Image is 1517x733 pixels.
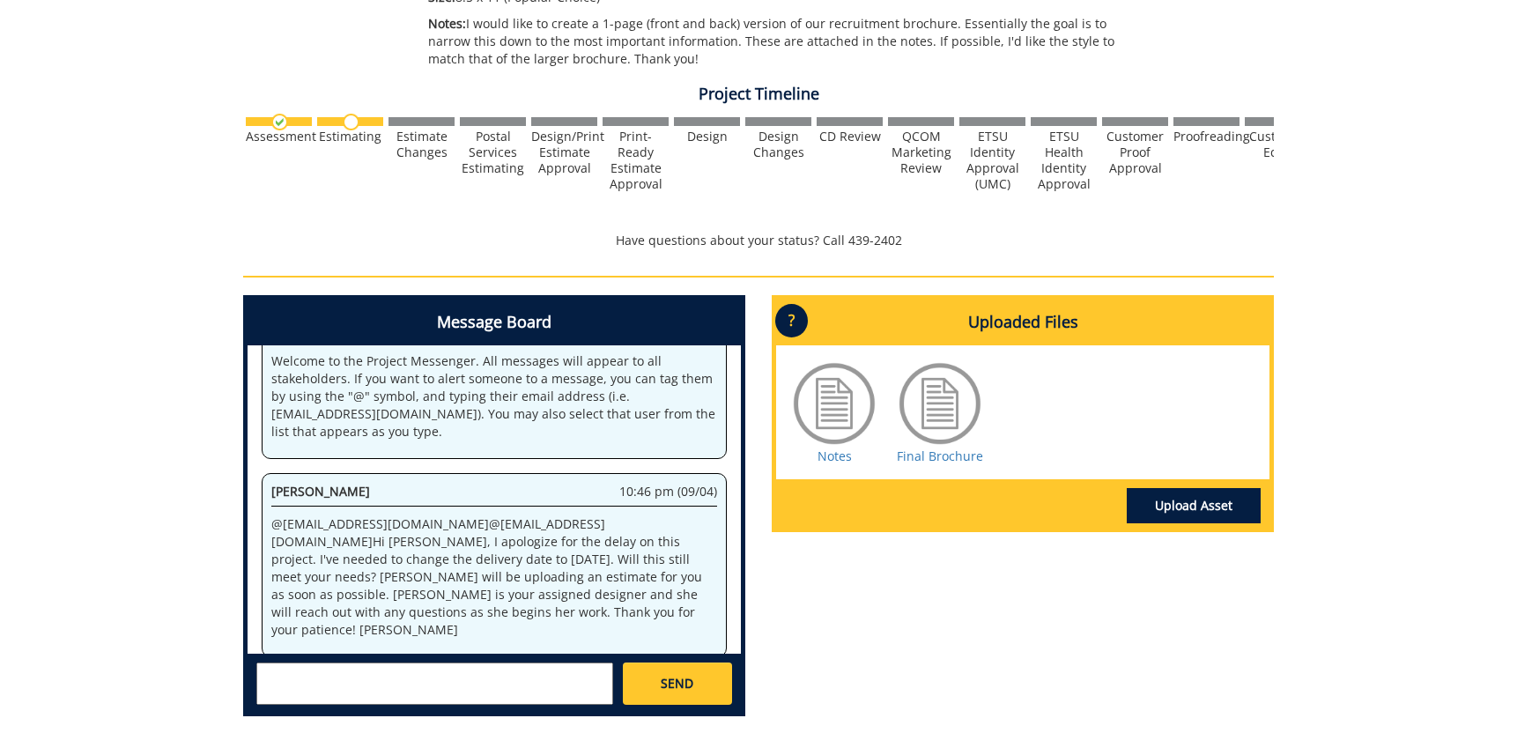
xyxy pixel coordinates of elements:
textarea: messageToSend [256,663,613,705]
div: Customer Edits [1245,129,1311,160]
div: CD Review [817,129,883,144]
a: Final Brochure [897,448,983,464]
h4: Message Board [248,300,741,345]
p: @ [EMAIL_ADDRESS][DOMAIN_NAME] @ [EMAIL_ADDRESS][DOMAIN_NAME] Hi [PERSON_NAME], I apologize for t... [271,515,717,639]
a: Upload Asset [1127,488,1261,523]
span: Notes: [428,15,466,32]
span: SEND [661,675,693,692]
img: no [343,114,359,130]
h4: Project Timeline [243,85,1274,103]
div: Assessment [246,129,312,144]
span: 10:46 pm (09/04) [619,483,717,500]
div: Customer Proof Approval [1102,129,1168,176]
a: Notes [818,448,852,464]
p: ? [775,304,808,337]
a: SEND [623,663,732,705]
div: Print-Ready Estimate Approval [603,129,669,192]
div: Design/Print Estimate Approval [531,129,597,176]
span: [PERSON_NAME] [271,483,370,500]
h4: Uploaded Files [776,300,1269,345]
p: Welcome to the Project Messenger. All messages will appear to all stakeholders. If you want to al... [271,352,717,441]
p: Have questions about your status? Call 439-2402 [243,232,1274,249]
p: I would like to create a 1-page (front and back) version of our recruitment brochure. Essentially... [428,15,1118,68]
div: ETSU Health Identity Approval [1031,129,1097,192]
div: Postal Services Estimating [460,129,526,176]
div: Design Changes [745,129,811,160]
div: Proofreading [1173,129,1239,144]
div: Design [674,129,740,144]
div: QCOM Marketing Review [888,129,954,176]
div: Estimate Changes [388,129,455,160]
img: checkmark [271,114,288,130]
div: ETSU Identity Approval (UMC) [959,129,1025,192]
div: Estimating [317,129,383,144]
